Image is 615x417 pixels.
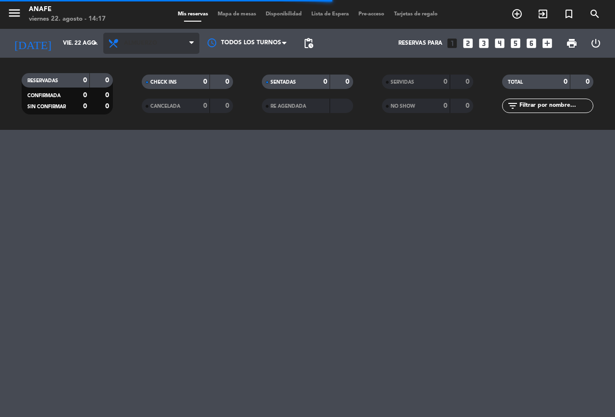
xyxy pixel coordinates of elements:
[323,78,327,85] strong: 0
[443,78,447,85] strong: 0
[105,103,111,110] strong: 0
[83,103,87,110] strong: 0
[566,38,578,49] span: print
[150,104,180,109] span: CANCELADA
[589,8,601,20] i: search
[27,104,66,109] span: SIN CONFIRMAR
[541,37,553,50] i: add_box
[7,33,58,54] i: [DATE]
[271,104,306,109] span: RE AGENDADA
[29,14,106,24] div: viernes 22. agosto - 14:17
[354,12,389,17] span: Pre-acceso
[150,80,177,85] span: CHECK INS
[586,78,591,85] strong: 0
[507,100,518,112] i: filter_list
[124,40,157,47] span: Almuerzo
[105,77,111,84] strong: 0
[466,78,471,85] strong: 0
[391,104,415,109] span: NO SHOW
[508,80,523,85] span: TOTAL
[478,37,490,50] i: looks_3
[105,92,111,99] strong: 0
[493,37,506,50] i: looks_4
[389,12,443,17] span: Tarjetas de regalo
[563,8,575,20] i: turned_in_not
[83,92,87,99] strong: 0
[173,12,213,17] span: Mis reservas
[518,101,593,111] input: Filtrar por nombre...
[261,12,307,17] span: Disponibilidad
[213,12,261,17] span: Mapa de mesas
[203,102,207,109] strong: 0
[590,38,602,49] i: power_settings_new
[462,37,474,50] i: looks_two
[203,78,207,85] strong: 0
[511,8,523,20] i: add_circle_outline
[271,80,296,85] span: SENTADAS
[509,37,522,50] i: looks_5
[466,102,471,109] strong: 0
[345,78,351,85] strong: 0
[303,38,314,49] span: pending_actions
[398,40,443,47] span: Reservas para
[27,93,61,98] span: CONFIRMADA
[564,78,567,85] strong: 0
[225,78,231,85] strong: 0
[7,6,22,20] i: menu
[29,5,106,14] div: ANAFE
[525,37,538,50] i: looks_6
[584,29,608,58] div: LOG OUT
[27,78,58,83] span: RESERVADAS
[443,102,447,109] strong: 0
[83,77,87,84] strong: 0
[537,8,549,20] i: exit_to_app
[225,102,231,109] strong: 0
[446,37,458,50] i: looks_one
[307,12,354,17] span: Lista de Espera
[89,38,101,49] i: arrow_drop_down
[391,80,414,85] span: SERVIDAS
